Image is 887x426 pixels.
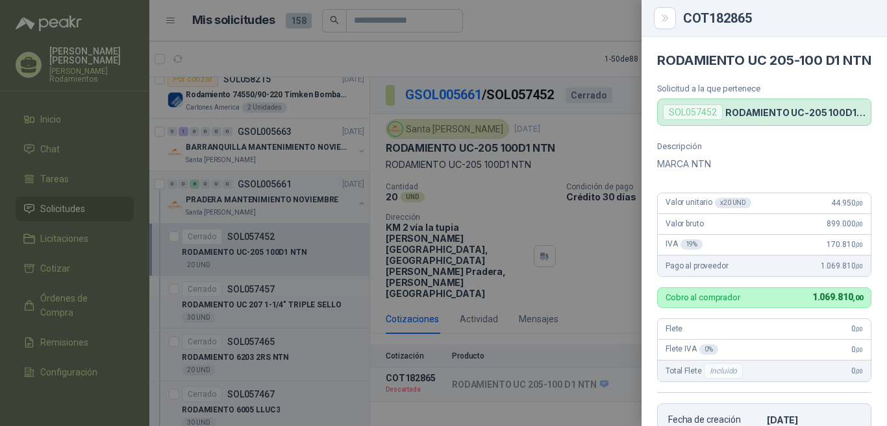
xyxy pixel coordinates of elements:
p: RODAMIENTO UC-205 100D1 NTN [725,107,866,118]
div: 0 % [699,344,718,355]
h4: RODAMIENTO UC 205-100 D1 NTN [657,53,871,68]
span: 0 [851,324,863,333]
span: 1.069.810 [821,261,863,270]
div: SOL057452 [663,104,723,120]
span: Pago al proveedor [666,261,729,270]
p: MARCA NTN [657,156,871,172]
p: Solicitud a la que pertenece [657,84,871,93]
span: 44.950 [831,198,863,207]
span: Total Flete [666,363,745,379]
button: Close [657,10,673,26]
p: Cobro al comprador [666,293,740,302]
span: Flete IVA [666,344,718,355]
span: ,00 [855,263,863,270]
p: Descripción [657,141,871,151]
div: 19 % [681,239,703,250]
p: Fecha de creación [668,414,762,425]
span: ,00 [855,325,863,333]
div: x 20 UND [715,198,751,208]
span: Valor bruto [666,219,703,228]
span: 1.069.810 [812,292,863,302]
span: 170.810 [827,240,863,249]
span: ,00 [855,220,863,228]
div: COT182865 [683,12,871,25]
span: ,00 [855,200,863,207]
span: 0 [851,345,863,354]
span: ,00 [855,241,863,248]
span: 0 [851,366,863,375]
span: ,00 [855,346,863,353]
p: [DATE] [767,414,860,425]
span: ,00 [855,368,863,375]
div: Incluido [704,363,743,379]
span: Valor unitario [666,198,751,208]
span: IVA [666,239,703,250]
span: ,00 [853,294,863,302]
span: 899.000 [827,219,863,228]
span: Flete [666,324,682,333]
